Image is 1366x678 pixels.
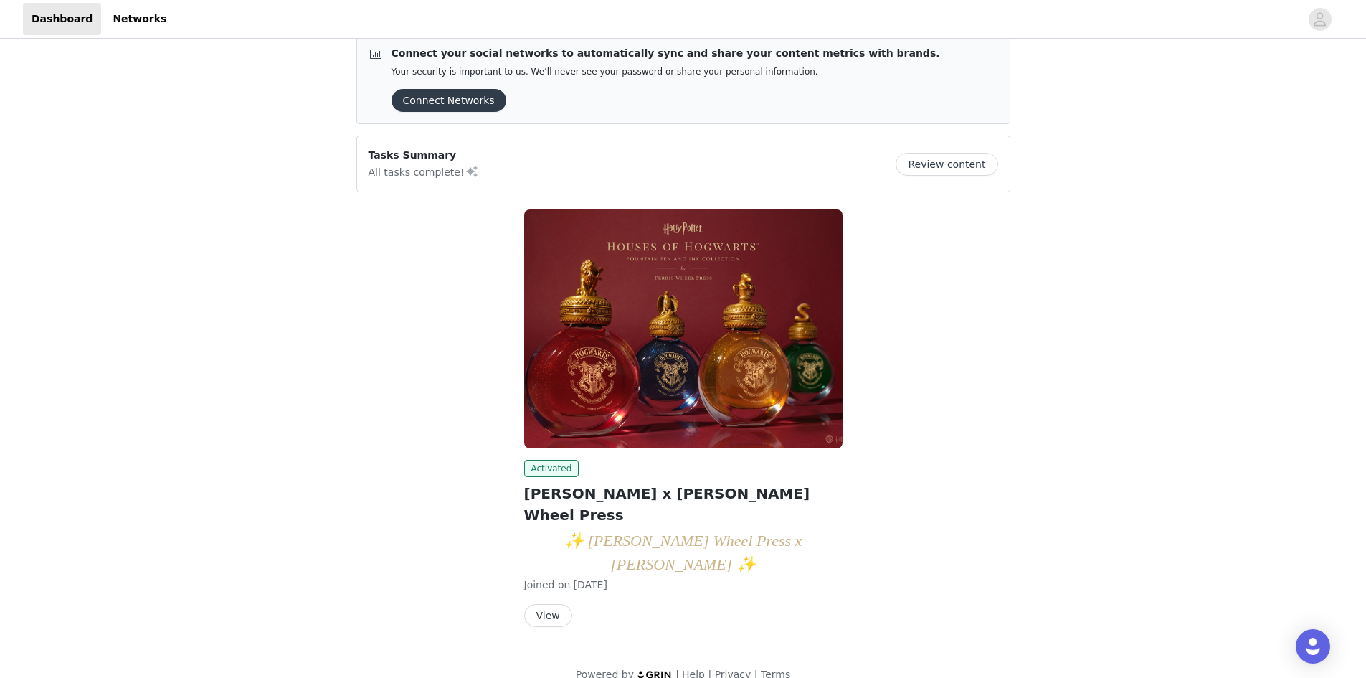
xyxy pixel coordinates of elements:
a: Networks [104,3,175,35]
button: Connect Networks [392,89,506,112]
h2: [PERSON_NAME] x [PERSON_NAME] Wheel Press [524,483,843,526]
p: All tasks complete! [369,163,479,180]
a: Dashboard [23,3,101,35]
a: View [524,611,572,621]
span: [DATE] [574,579,607,590]
span: Joined on [524,579,571,590]
button: View [524,604,572,627]
p: Connect your social networks to automatically sync and share your content metrics with brands. [392,46,940,61]
div: Open Intercom Messenger [1296,629,1330,664]
div: avatar [1313,8,1327,31]
p: Tasks Summary [369,148,479,163]
img: Ferris Wheel Press (Intl) [524,209,843,448]
p: Your security is important to us. We’ll never see your password or share your personal information. [392,67,940,77]
button: Review content [896,153,997,176]
span: Activated [524,460,579,477]
em: ✨ [PERSON_NAME] Wheel Press x [PERSON_NAME] ✨ [564,532,802,573]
